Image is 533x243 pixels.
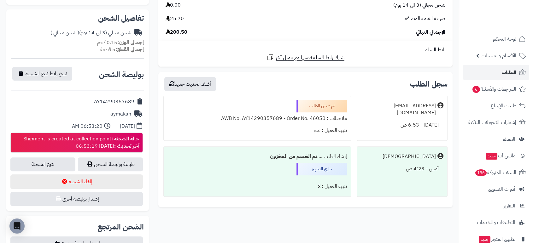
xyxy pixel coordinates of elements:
[472,85,516,93] span: المراجعات والأسئلة
[97,39,144,46] small: 0.15 كجم
[9,218,25,234] div: Open Intercom Messenger
[120,123,135,130] div: [DATE]
[463,215,529,230] a: التطبيقات والخدمات
[115,46,144,53] strong: إجمالي القطع:
[468,118,516,127] span: إشعارات التحويلات البنكية
[10,192,143,206] button: إصدار بوليصة أخرى
[26,70,67,77] span: نسخ رابط تتبع الشحنة
[482,51,516,60] span: الأقسام والمنتجات
[393,2,445,9] span: شحن مجاني (3 الى 14 يوم)
[463,148,529,163] a: وآتس آبجديد
[477,218,515,227] span: التطبيقات والخدمات
[383,153,436,160] div: [DEMOGRAPHIC_DATA]
[463,31,529,47] a: لوحة التحكم
[161,46,450,54] div: رابط السلة
[23,135,139,150] div: Shipment is created at collection point [DATE] 06:53:19
[361,102,436,117] div: [EMAIL_ADDRESS][DOMAIN_NAME].
[472,86,480,93] span: 6
[361,119,443,131] div: [DATE] - 6:53 ص
[296,100,347,112] div: تم شحن الطلب
[10,157,75,171] a: تتبع الشحنة
[94,98,134,105] div: AY14290357689
[276,54,344,61] span: شارك رابط السلة نفسها مع عميل آخر
[72,123,102,130] div: 06:53:20 AM
[475,168,516,177] span: السلات المتروكة
[78,157,143,171] a: طباعة بوليصة الشحن
[463,98,529,113] a: طلبات الإرجاع
[100,46,144,53] small: 5 قطعة
[361,163,443,175] div: أمس - 4:23 ص
[463,82,529,97] a: المراجعات والأسئلة6
[488,185,515,194] span: أدوات التسويق
[485,151,515,160] span: وآتس آب
[270,153,317,160] b: تم الخصم من المخزون
[463,165,529,180] a: السلات المتروكة196
[503,135,515,144] span: العملاء
[463,198,529,213] a: التقارير
[97,223,144,231] h2: الشحن المرتجع
[166,2,181,9] span: 0.00
[491,101,516,110] span: طلبات الإرجاع
[493,35,516,43] span: لوحة التحكم
[167,124,347,137] div: تنبيه العميل : نعم
[111,135,139,143] strong: حالة الشحنة :
[11,14,144,22] h2: تفاصيل الشحن
[463,65,529,80] a: الطلبات
[296,163,347,175] div: جاري التجهيز
[50,29,79,37] span: ( شحن مجاني )
[12,67,72,81] button: نسخ رابط تتبع الشحنة
[50,29,131,37] div: شحن مجاني (3 الى 14 يوم)
[266,54,344,61] a: شارك رابط السلة نفسها مع عميل آخر
[416,29,445,36] span: الإجمالي النهائي
[167,112,347,125] div: ملاحظات : AWB No. AY14290357689 - Order No. 46050
[164,77,216,91] button: أضف تحديث جديد
[110,110,131,118] div: aymakan
[10,174,143,189] button: إلغاء الشحنة
[410,80,448,88] h3: سجل الطلب
[117,39,144,46] strong: إجمالي الوزن:
[502,68,516,77] span: الطلبات
[463,132,529,147] a: العملاء
[405,15,445,22] span: ضريبة القيمة المضافة
[167,180,347,193] div: تنبيه العميل : لا
[475,169,487,176] span: 196
[463,182,529,197] a: أدوات التسويق
[463,115,529,130] a: إشعارات التحويلات البنكية
[479,236,490,243] span: جديد
[167,150,347,163] div: إنشاء الطلب ....
[166,15,184,22] span: 25.70
[99,71,144,78] h2: بوليصة الشحن
[503,201,515,210] span: التقارير
[486,153,497,160] span: جديد
[166,29,187,36] span: 200.50
[490,16,527,29] img: logo-2.png
[114,142,139,150] strong: آخر تحديث :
